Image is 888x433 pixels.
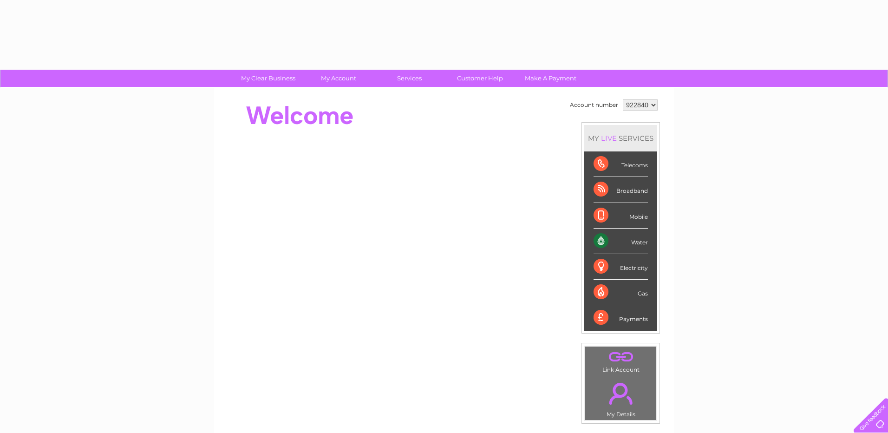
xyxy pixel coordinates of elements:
[594,280,648,305] div: Gas
[594,203,648,229] div: Mobile
[585,346,657,375] td: Link Account
[599,134,619,143] div: LIVE
[594,229,648,254] div: Water
[442,70,518,87] a: Customer Help
[568,97,620,113] td: Account number
[588,377,654,410] a: .
[594,177,648,203] div: Broadband
[584,125,657,151] div: MY SERVICES
[585,375,657,420] td: My Details
[230,70,307,87] a: My Clear Business
[594,305,648,330] div: Payments
[588,349,654,365] a: .
[512,70,589,87] a: Make A Payment
[594,151,648,177] div: Telecoms
[371,70,448,87] a: Services
[300,70,377,87] a: My Account
[594,254,648,280] div: Electricity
